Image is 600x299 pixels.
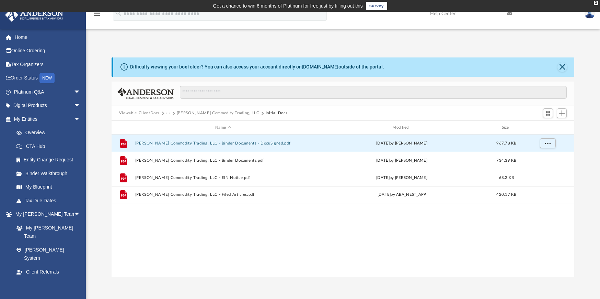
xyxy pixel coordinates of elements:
[557,62,567,72] button: Close
[5,44,91,58] a: Online Ordering
[314,140,489,147] div: [DATE] by [PERSON_NAME]
[496,141,516,145] span: 967.78 KB
[5,207,88,221] a: My [PERSON_NAME] Teamarrow_drop_down
[10,221,84,243] a: My [PERSON_NAME] Team
[10,153,91,167] a: Entity Change Request
[496,193,516,197] span: 420.17 KB
[499,176,514,180] span: 68.2 KB
[74,99,88,113] span: arrow_drop_down
[10,126,91,140] a: Overview
[266,110,288,116] button: Initial Docs
[177,110,259,116] button: [PERSON_NAME] Commodity Trading, LLC
[74,85,88,99] span: arrow_drop_down
[585,9,595,19] img: User Pic
[93,13,101,18] a: menu
[135,141,311,146] button: [PERSON_NAME] Commodity Trading, LLC - Binder Documents - DocuSigned.pdf
[5,71,91,85] a: Order StatusNEW
[93,10,101,18] i: menu
[314,192,489,198] div: [DATE] by ABA_NEST_APP
[39,73,55,83] div: NEW
[366,2,387,10] a: survey
[540,138,555,149] button: More options
[314,175,489,181] div: [DATE] by [PERSON_NAME]
[5,30,91,44] a: Home
[5,99,91,113] a: Digital Productsarrow_drop_down
[166,110,171,116] button: ···
[493,125,520,131] div: Size
[302,64,338,70] a: [DOMAIN_NAME]
[5,57,91,71] a: Tax Organizers
[115,9,122,17] i: search
[115,125,132,131] div: id
[135,193,311,197] button: [PERSON_NAME] Commodity Trading, LLC - Filed Articles.pdf
[180,86,567,99] input: Search files and folders
[130,63,384,71] div: Difficulty viewing your box folder? You can also access your account directly on outside of the p...
[5,112,91,126] a: My Entitiesarrow_drop_down
[135,125,311,131] div: Name
[119,110,160,116] button: Viewable-ClientDocs
[74,112,88,126] span: arrow_drop_down
[10,139,91,153] a: CTA Hub
[557,108,567,118] button: Add
[74,207,88,222] span: arrow_drop_down
[314,158,489,164] div: [DATE] by [PERSON_NAME]
[523,125,571,131] div: id
[10,265,88,279] a: Client Referrals
[213,2,363,10] div: Get a chance to win 6 months of Platinum for free just by filling out this
[10,167,91,180] a: Binder Walkthrough
[496,159,516,162] span: 734.39 KB
[594,1,598,5] div: close
[10,243,88,265] a: [PERSON_NAME] System
[10,180,88,194] a: My Blueprint
[112,135,574,277] div: grid
[135,158,311,163] button: [PERSON_NAME] Commodity Trading, LLC - Binder Documents.pdf
[3,8,65,22] img: Anderson Advisors Platinum Portal
[135,175,311,180] button: [PERSON_NAME] Commodity Trading, LLC - EIN Notice.pdf
[10,194,91,207] a: Tax Due Dates
[314,125,490,131] div: Modified
[543,108,553,118] button: Switch to Grid View
[5,85,91,99] a: Platinum Q&Aarrow_drop_down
